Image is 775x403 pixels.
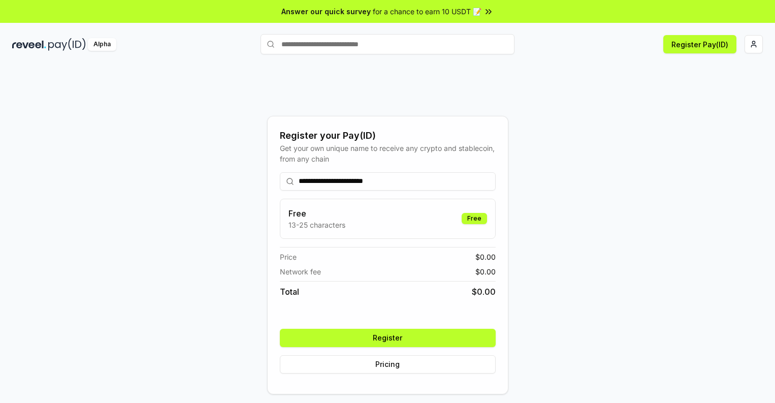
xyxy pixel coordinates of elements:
[475,266,496,277] span: $ 0.00
[472,286,496,298] span: $ 0.00
[663,35,736,53] button: Register Pay(ID)
[280,286,299,298] span: Total
[281,6,371,17] span: Answer our quick survey
[288,220,345,230] p: 13-25 characters
[280,266,321,277] span: Network fee
[48,38,86,51] img: pay_id
[475,252,496,262] span: $ 0.00
[373,6,481,17] span: for a chance to earn 10 USDT 📝
[462,213,487,224] div: Free
[280,252,297,262] span: Price
[280,355,496,374] button: Pricing
[12,38,46,51] img: reveel_dark
[280,143,496,164] div: Get your own unique name to receive any crypto and stablecoin, from any chain
[280,329,496,347] button: Register
[88,38,116,51] div: Alpha
[280,129,496,143] div: Register your Pay(ID)
[288,207,345,220] h3: Free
